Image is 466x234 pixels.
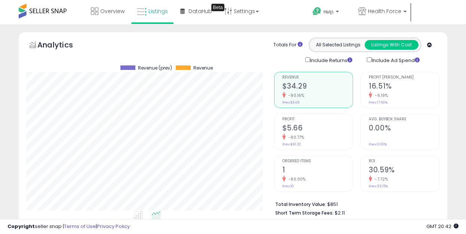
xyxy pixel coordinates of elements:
[37,40,88,52] h5: Analytics
[148,7,168,15] span: Listings
[372,176,388,182] small: -7.72%
[97,223,130,230] a: Privacy Policy
[282,100,300,105] small: Prev: $349
[369,159,439,163] span: ROI
[286,93,304,98] small: -90.16%
[369,142,387,147] small: Prev: 0.00%
[369,76,439,80] span: Profit [PERSON_NAME]
[282,159,353,163] span: Ordered Items
[286,176,306,182] small: -90.00%
[282,76,353,80] span: Revenue
[335,209,345,216] span: $2.11
[361,56,432,64] div: Include Ad Spend
[324,9,334,15] span: Help
[282,124,353,134] h2: $5.66
[369,166,439,176] h2: 30.59%
[273,41,303,49] div: Totals For
[188,7,212,15] span: DataHub
[369,82,439,92] h2: 16.51%
[211,4,224,11] div: Tooltip anchor
[282,184,294,188] small: Prev: 10
[193,65,213,71] span: Revenue
[7,223,35,230] strong: Copyright
[282,117,353,121] span: Profit
[312,7,322,16] i: Get Help
[368,7,401,15] span: Health Force
[275,201,326,207] b: Total Inventory Value:
[275,210,334,216] b: Short Term Storage Fees:
[369,184,388,188] small: Prev: 33.15%
[369,124,439,134] h2: 0.00%
[64,223,96,230] a: Terms of Use
[282,82,353,92] h2: $34.29
[369,100,387,105] small: Prev: 17.60%
[369,117,439,121] span: Avg. Buybox Share
[282,142,301,147] small: Prev: $61.32
[138,65,172,71] span: Revenue (prev)
[311,40,365,50] button: All Selected Listings
[7,223,130,230] div: seller snap | |
[100,7,125,15] span: Overview
[286,135,304,140] small: -90.77%
[300,56,361,64] div: Include Returns
[275,199,434,208] li: $851
[372,93,388,98] small: -6.19%
[282,166,353,176] h2: 1
[426,223,459,230] span: 2025-10-13 20:42 GMT
[307,1,352,24] a: Help
[365,40,419,50] button: Listings With Cost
